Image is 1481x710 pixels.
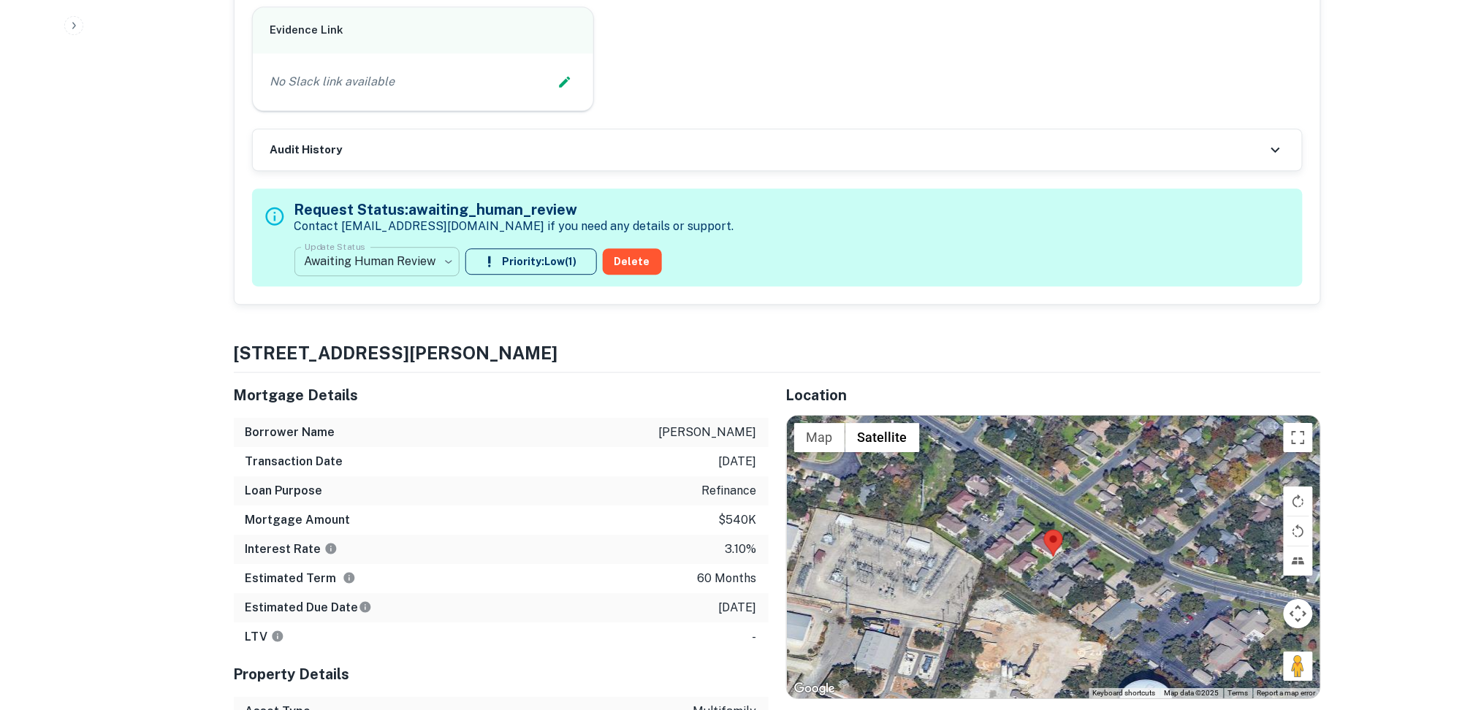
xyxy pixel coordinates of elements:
h6: Evidence Link [270,22,576,39]
svg: Term is based on a standard schedule for this type of loan. [343,571,356,584]
p: 60 months [698,570,757,587]
button: Keyboard shortcuts [1093,688,1156,698]
h6: Estimated Due Date [245,599,372,617]
img: Google [791,679,839,698]
svg: The interest rates displayed on the website are for informational purposes only and may be report... [324,542,338,555]
label: Update Status [305,240,365,253]
p: - [753,628,757,646]
p: [PERSON_NAME] [659,424,757,441]
button: Map camera controls [1284,599,1313,628]
h6: Loan Purpose [245,482,323,500]
svg: Estimate is based on a standard schedule for this type of loan. [359,600,372,614]
button: Delete [603,248,662,275]
h4: [STREET_ADDRESS][PERSON_NAME] [234,340,1321,366]
button: Rotate map clockwise [1284,486,1313,516]
svg: LTVs displayed on the website are for informational purposes only and may be reported incorrectly... [271,630,284,643]
p: [DATE] [719,599,757,617]
h5: Request Status: awaiting_human_review [294,199,734,221]
h6: LTV [245,628,284,646]
a: Report a map error [1257,689,1316,697]
p: 3.10% [726,541,757,558]
button: Edit Slack Link [554,71,576,93]
h5: Location [786,384,1321,406]
h6: Estimated Term [245,570,356,587]
iframe: Chat Widget [1408,593,1481,663]
h6: Audit History [270,142,343,159]
button: Priority:Low(1) [465,248,597,275]
h6: Mortgage Amount [245,511,351,529]
h6: Borrower Name [245,424,335,441]
p: [DATE] [719,453,757,470]
p: Contact [EMAIL_ADDRESS][DOMAIN_NAME] if you need any details or support. [294,218,734,235]
h5: Property Details [234,663,769,685]
button: Tilt map [1284,546,1313,576]
button: Toggle fullscreen view [1284,423,1313,452]
h6: Transaction Date [245,453,343,470]
h6: Interest Rate [245,541,338,558]
h5: Mortgage Details [234,384,769,406]
button: Rotate map counterclockwise [1284,516,1313,546]
a: Open this area in Google Maps (opens a new window) [791,679,839,698]
p: No Slack link available [270,73,395,91]
div: Awaiting Human Review [294,241,460,282]
p: $540k [719,511,757,529]
p: refinance [702,482,757,500]
button: Drag Pegman onto the map to open Street View [1284,652,1313,681]
span: Map data ©2025 [1165,689,1219,697]
button: Show street map [794,423,845,452]
a: Terms (opens in new tab) [1228,689,1249,697]
button: Show satellite imagery [845,423,920,452]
